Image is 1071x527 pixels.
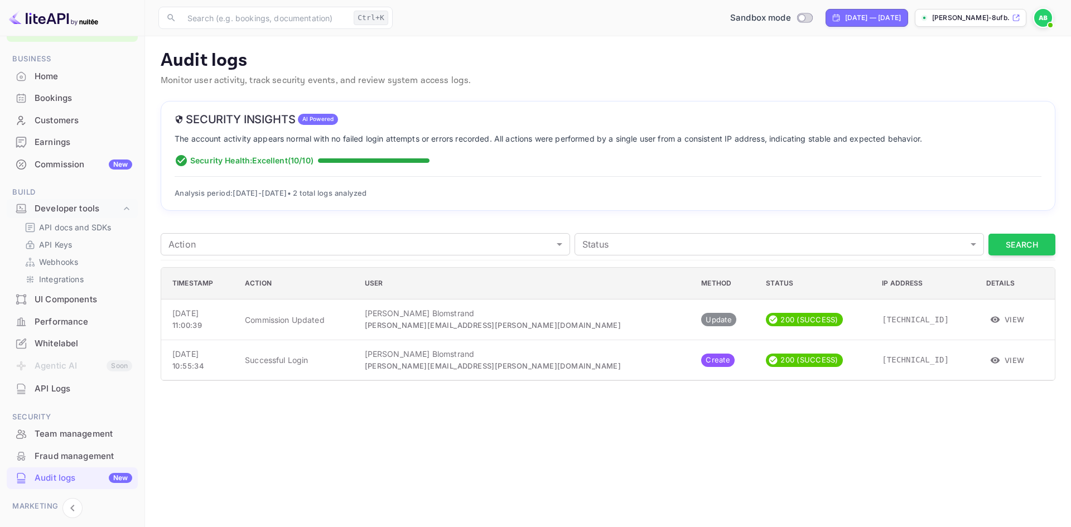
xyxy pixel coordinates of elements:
th: Status [757,268,873,299]
th: Method [692,268,757,299]
a: Home [7,66,138,86]
a: CommissionNew [7,154,138,175]
span: 10:55:34 [172,361,204,370]
a: Performance [7,311,138,332]
span: Analysis period: [DATE] - [DATE] • 2 total logs analyzed [175,188,367,197]
a: Webhooks [25,256,129,268]
span: Business [7,53,138,65]
span: 11:00:39 [172,321,202,330]
div: API docs and SDKs [20,219,133,235]
span: Sandbox mode [730,12,791,25]
div: API Logs [7,378,138,400]
div: Performance [7,311,138,333]
button: View [986,352,1029,369]
span: Build [7,186,138,199]
button: Search [988,234,1055,255]
th: IP Address [873,268,977,299]
div: API Logs [35,383,132,395]
span: Marketing [7,500,138,513]
div: Developer tools [35,202,121,215]
a: Team management [7,423,138,444]
div: Bookings [35,92,132,105]
div: Webhooks [20,254,133,270]
div: Audit logsNew [7,467,138,489]
p: Commission Updated [245,314,347,326]
a: API docs and SDKs [25,221,129,233]
span: AI Powered [298,115,339,123]
p: [PERSON_NAME] Blomstrand [365,307,684,319]
p: Integrations [39,273,84,285]
p: Successful Login [245,354,347,366]
th: Details [977,268,1055,299]
div: Performance [35,316,132,328]
div: Switch to Production mode [726,12,817,25]
div: New [109,159,132,170]
p: The account activity appears normal with no failed login attempts or errors recorded. All actions... [175,133,1041,145]
div: Integrations [20,271,133,287]
div: New [109,473,132,483]
div: Developer tools [7,199,138,219]
div: Customers [35,114,132,127]
div: Whitelabel [35,337,132,350]
div: Ctrl+K [354,11,388,25]
a: Integrations [25,273,129,285]
h6: Security Insights [175,113,296,126]
button: Collapse navigation [62,498,83,518]
a: Bookings [7,88,138,108]
th: User [356,268,693,299]
div: Earnings [35,136,132,149]
a: API Keys [25,239,129,250]
a: Earnings [7,132,138,152]
div: CommissionNew [7,154,138,176]
p: Webhooks [39,256,78,268]
a: Customers [7,110,138,130]
div: UI Components [35,293,132,306]
p: API Keys [39,239,72,250]
div: Audit logs [35,472,132,485]
span: [PERSON_NAME][EMAIL_ADDRESS][PERSON_NAME][DOMAIN_NAME] [365,361,621,370]
span: Create [701,355,735,366]
p: [DATE] [172,307,227,319]
div: Fraud management [7,446,138,467]
img: Andrea Blomstrand [1034,9,1052,27]
div: Customers [7,110,138,132]
div: Team management [7,423,138,445]
p: Monitor user activity, track security events, and review system access logs. [161,74,1055,88]
img: LiteAPI logo [9,9,98,27]
input: Search (e.g. bookings, documentation) [181,7,349,29]
div: Bookings [7,88,138,109]
button: View [986,311,1029,328]
div: Earnings [7,132,138,153]
p: [PERSON_NAME]-8ufb... [932,13,1010,23]
div: UI Components [7,289,138,311]
p: API docs and SDKs [39,221,112,233]
div: Home [7,66,138,88]
div: [DATE] — [DATE] [845,13,901,23]
th: Timestamp [161,268,236,299]
a: UI Components [7,289,138,310]
span: 200 (SUCCESS) [776,315,842,326]
div: Fraud management [35,450,132,463]
p: Audit logs [161,50,1055,72]
div: Commission [35,158,132,171]
span: Update [701,315,736,326]
a: Whitelabel [7,333,138,354]
span: Security [7,411,138,423]
span: [PERSON_NAME][EMAIL_ADDRESS][PERSON_NAME][DOMAIN_NAME] [365,321,621,330]
p: [PERSON_NAME] Blomstrand [365,348,684,360]
span: 200 (SUCCESS) [776,355,842,366]
a: Audit logsNew [7,467,138,488]
div: API Keys [20,236,133,253]
a: API Logs [7,378,138,399]
div: Team management [35,428,132,441]
p: [TECHNICAL_ID] [882,354,968,366]
p: Security Health: Excellent ( 10 /10) [190,154,313,166]
p: [DATE] [172,348,227,360]
div: Whitelabel [7,333,138,355]
th: Action [236,268,356,299]
a: Fraud management [7,446,138,466]
p: [TECHNICAL_ID] [882,314,968,326]
div: Home [35,70,132,83]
